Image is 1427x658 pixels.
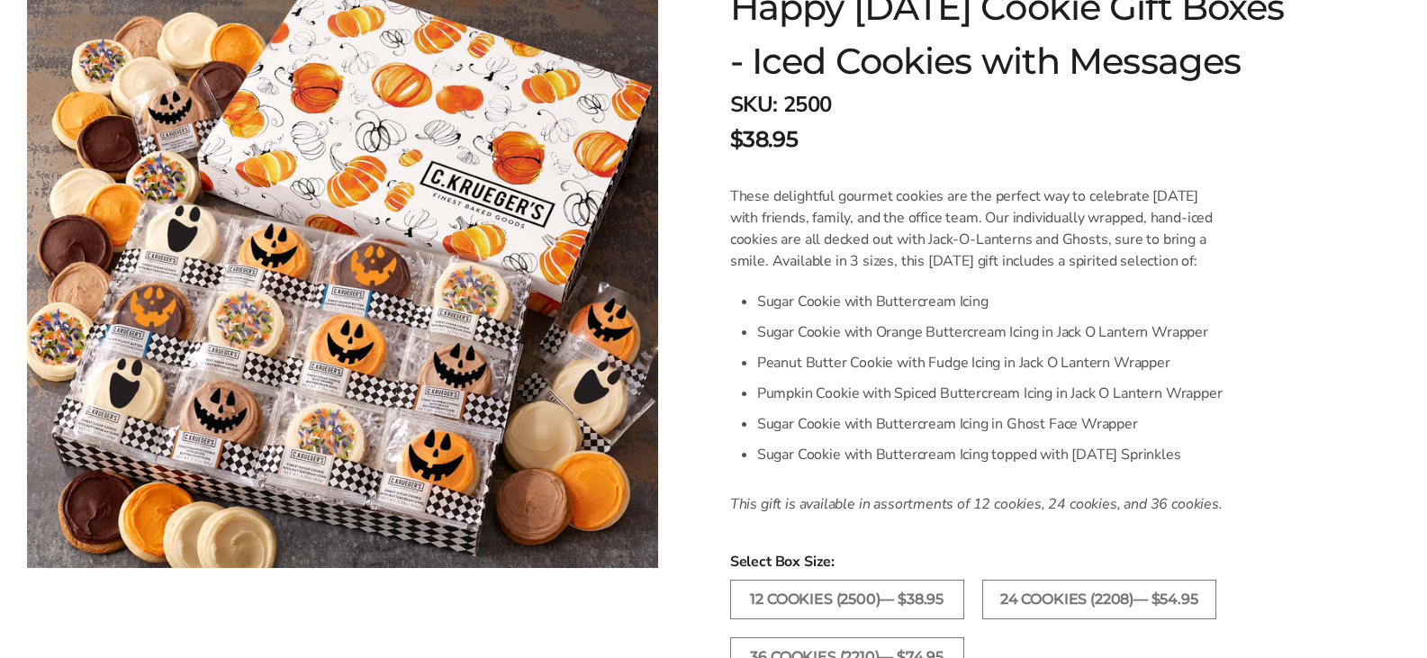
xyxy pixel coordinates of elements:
li: Pumpkin Cookie with Spiced Buttercream Icing in Jack O Lantern Wrapper [757,378,1223,409]
li: Sugar Cookie with Buttercream Icing in Ghost Face Wrapper [757,409,1223,439]
span: $38.95 [730,123,798,156]
p: These delightful gourmet cookies are the perfect way to celebrate [DATE] with friends, family, an... [730,185,1223,272]
em: This gift is available in assortments of 12 cookies, 24 cookies, and 36 cookies. [730,494,1223,514]
span: 2500 [783,90,832,119]
iframe: Sign Up via Text for Offers [14,590,186,644]
label: 24 Cookies (2208)— $54.95 [982,580,1216,619]
li: Sugar Cookie with Buttercream Icing topped with [DATE] Sprinkles [757,439,1223,470]
li: Peanut Butter Cookie with Fudge Icing in Jack O Lantern Wrapper [757,347,1223,378]
li: Sugar Cookie with Buttercream Icing [757,286,1223,317]
strong: SKU: [730,90,778,119]
li: Sugar Cookie with Orange Buttercream Icing in Jack O Lantern Wrapper [757,317,1223,347]
span: Select Box Size: [730,551,1382,572]
label: 12 Cookies (2500)— $38.95 [730,580,964,619]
